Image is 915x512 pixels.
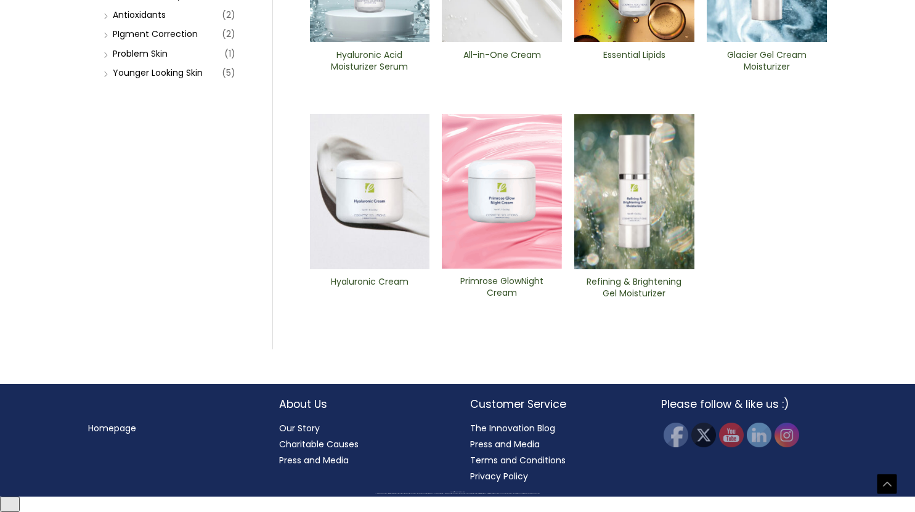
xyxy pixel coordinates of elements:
[691,423,716,447] img: Twitter
[470,396,636,412] h2: Customer Service
[574,114,694,269] img: Refining and Brightening Gel Moisturizer
[452,275,551,299] h2: Primrose GlowNight Cream
[279,438,359,450] a: Charitable Causes
[279,454,349,466] a: Press and Media
[470,470,528,482] a: Privacy Policy
[442,114,562,269] img: Primrose Glow Night Cream
[470,422,555,434] a: The Innovation Blog
[320,276,419,304] a: Hyaluronic Cream
[88,422,136,434] a: Homepage
[470,438,540,450] a: Press and Media
[452,275,551,303] a: Primrose GlowNight Cream
[470,420,636,484] nav: Customer Service
[310,114,430,269] img: Hyaluronic Cream
[279,396,445,412] h2: About Us
[279,420,445,468] nav: About Us
[279,422,320,434] a: Our Story
[664,423,688,447] img: Facebook
[22,492,893,493] div: Copyright © 2025
[88,420,254,436] nav: Menu
[585,276,684,299] h2: Refining & Brightening Gel Moisturizer
[22,494,893,495] div: All material on this Website, including design, text, images, logos and sounds, are owned by Cosm...
[320,276,419,299] h2: Hyaluronic Cream
[457,492,465,492] span: Cosmetic Solutions
[470,454,566,466] a: Terms and Conditions
[661,396,828,412] h2: Please follow & like us :)
[585,276,684,304] a: Refining & Brightening Gel Moisturizer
